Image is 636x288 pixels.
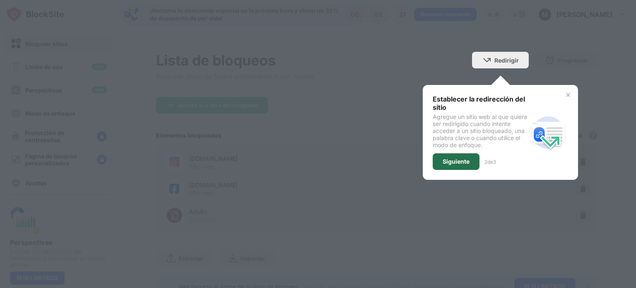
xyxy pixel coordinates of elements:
[494,57,519,64] font: Redirigir
[484,159,487,165] font: 2
[433,113,527,148] font: Agregue un sitio web al que quiera ser redirigido cuando intente acceder a un sitio bloqueado, un...
[487,159,493,165] font: de
[443,158,470,165] font: Siguiente
[565,92,571,98] img: x-button.svg
[493,159,496,165] font: 3
[528,113,568,152] img: redirect.svg
[433,95,525,111] font: Establecer la redirección del sitio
